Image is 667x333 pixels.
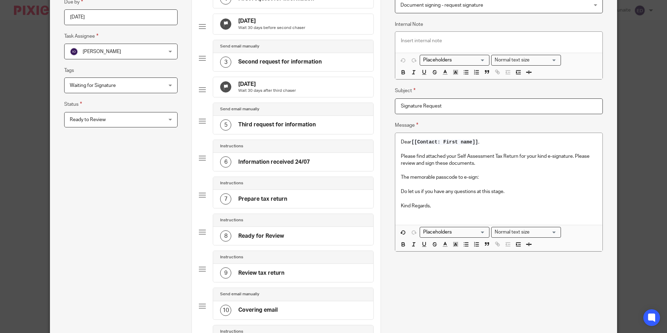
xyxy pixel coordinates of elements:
[532,57,557,64] input: Search for option
[401,139,597,146] p: Dear ,
[83,49,121,54] span: [PERSON_NAME]
[220,119,231,131] div: 5
[220,267,231,279] div: 9
[220,193,231,205] div: 7
[64,67,74,74] label: Tags
[401,202,597,209] p: Kind Regards,
[401,188,597,195] p: Do let us if you have any questions at this stage.
[238,88,296,94] p: Wait 30 days after third chaser
[238,158,310,166] h4: Information received 24/07
[238,232,284,240] h4: Ready for Review
[220,143,243,149] h4: Instructions
[420,55,489,66] div: Placeholders
[64,100,82,108] label: Status
[532,229,557,236] input: Search for option
[238,306,278,314] h4: Covering email
[220,217,243,223] h4: Instructions
[395,98,602,114] input: Insert subject
[421,57,485,64] input: Search for option
[238,81,296,88] h4: [DATE]
[420,227,489,238] div: Search for option
[70,83,116,88] span: Waiting for Signature
[220,57,231,68] div: 3
[64,32,98,40] label: Task Assignee
[220,254,243,260] h4: Instructions
[238,195,287,203] h4: Prepare tax return
[64,9,178,25] input: Pick a date
[238,17,305,25] h4: [DATE]
[238,58,322,66] h4: Second request for information
[220,180,243,186] h4: Instructions
[421,229,485,236] input: Search for option
[491,227,561,238] div: Search for option
[70,117,106,122] span: Ready to Review
[400,3,483,8] span: Document signing - request signature
[238,25,305,31] p: Wait 30 days before second chaser
[493,57,531,64] span: Normal text size
[238,269,284,277] h4: Review tax return
[220,291,259,297] h4: Send email manually
[491,227,561,238] div: Text styles
[395,121,418,129] label: Message
[220,230,231,242] div: 8
[401,153,597,167] p: Please find attached your Self Assessment Tax Return for your kind e-signature. Please review and...
[220,305,231,316] div: 10
[395,21,423,28] label: Internal Note
[220,106,259,112] h4: Send email manually
[395,87,415,95] label: Subject
[220,44,259,49] h4: Send email manually
[70,47,78,56] img: svg%3E
[238,121,316,128] h4: Third request for information
[420,227,489,238] div: Placeholders
[493,229,531,236] span: Normal text size
[220,156,231,168] div: 6
[491,55,561,66] div: Text styles
[491,55,561,66] div: Search for option
[401,174,597,181] p: The memorable passcode to e-sign:
[420,55,489,66] div: Search for option
[411,139,478,145] span: [[Contact: First name]]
